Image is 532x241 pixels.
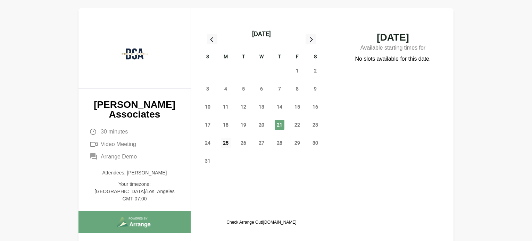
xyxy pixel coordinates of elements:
span: Thursday, August 14, 2025 [275,102,284,112]
span: [DATE] [346,33,440,42]
div: F [289,53,307,62]
div: M [217,53,235,62]
p: [PERSON_NAME] Associates [90,100,180,119]
span: Friday, August 8, 2025 [292,84,302,94]
span: Friday, August 15, 2025 [292,102,302,112]
span: Thursday, August 28, 2025 [275,138,284,148]
div: T [234,53,252,62]
p: Available starting times for [346,42,440,55]
div: [DATE] [252,29,271,39]
span: Friday, August 29, 2025 [292,138,302,148]
span: Tuesday, August 5, 2025 [239,84,248,94]
div: W [252,53,271,62]
span: Tuesday, August 12, 2025 [239,102,248,112]
span: Sunday, August 3, 2025 [203,84,213,94]
span: Arrange Demo [101,153,137,161]
span: Saturday, August 30, 2025 [310,138,320,148]
span: Wednesday, August 20, 2025 [257,120,266,130]
span: Tuesday, August 26, 2025 [239,138,248,148]
span: Saturday, August 23, 2025 [310,120,320,130]
span: Friday, August 1, 2025 [292,66,302,76]
span: Video Meeting [101,140,136,148]
div: T [271,53,289,62]
div: S [199,53,217,62]
span: Saturday, August 9, 2025 [310,84,320,94]
span: Sunday, August 31, 2025 [203,156,213,166]
span: Friday, August 22, 2025 [292,120,302,130]
span: Monday, August 11, 2025 [221,102,231,112]
p: Check Arrange Out! [226,220,296,225]
p: No slots available for this date. [355,55,431,63]
span: Saturday, August 2, 2025 [310,66,320,76]
span: Wednesday, August 13, 2025 [257,102,266,112]
span: 30 minutes [101,128,128,136]
div: S [306,53,324,62]
span: Sunday, August 10, 2025 [203,102,213,112]
p: Attendees: [PERSON_NAME] [90,169,180,177]
span: Thursday, August 7, 2025 [275,84,284,94]
span: Saturday, August 16, 2025 [310,102,320,112]
span: Sunday, August 17, 2025 [203,120,213,130]
span: Monday, August 25, 2025 [221,138,231,148]
span: Monday, August 4, 2025 [221,84,231,94]
span: Thursday, August 21, 2025 [275,120,284,130]
p: Your timezone: [GEOGRAPHIC_DATA]/Los_Angeles GMT-07:00 [90,181,180,203]
span: Monday, August 18, 2025 [221,120,231,130]
span: Wednesday, August 6, 2025 [257,84,266,94]
span: Wednesday, August 27, 2025 [257,138,266,148]
span: Tuesday, August 19, 2025 [239,120,248,130]
a: [DOMAIN_NAME] [263,220,297,225]
span: Sunday, August 24, 2025 [203,138,213,148]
